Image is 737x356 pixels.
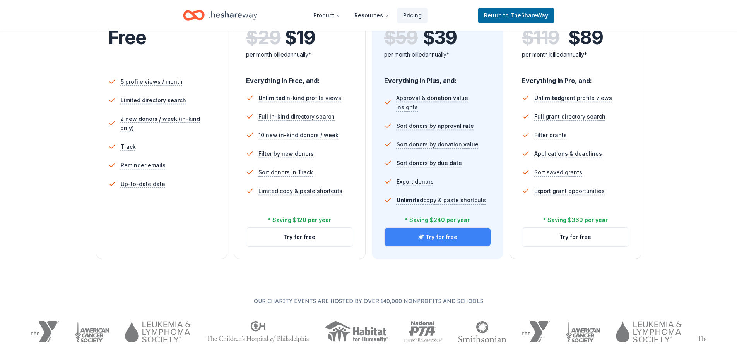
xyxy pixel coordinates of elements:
span: Export donors [397,177,434,186]
span: in-kind profile views [258,95,341,101]
span: 2 new donors / week (in-kind only) [120,114,215,133]
div: * Saving $120 per year [268,215,331,225]
img: Smithsonian [458,321,506,342]
img: Habitat for Humanity [325,321,388,342]
span: Filter grants [534,131,567,140]
a: Pricing [397,8,428,23]
span: Full grant directory search [534,112,605,121]
img: YMCA [522,321,550,342]
img: Leukemia & Lymphoma Society [616,321,681,342]
span: Free [108,26,146,49]
a: Home [183,6,257,24]
img: National PTA [404,321,443,342]
span: Sort donors by donation value [397,140,479,149]
span: Approval & donation value insights [396,93,491,112]
span: Return [484,11,548,20]
span: Track [121,142,136,151]
span: Reminder emails [121,161,166,170]
span: Applications & deadlines [534,149,602,158]
div: per month billed annually* [384,50,491,59]
div: * Saving $360 per year [543,215,608,225]
span: Sort donors in Track [258,168,313,177]
p: Our charity events are hosted by over 140,000 nonprofits and schools [31,296,706,306]
span: Export grant opportunities [534,186,605,196]
nav: Main [307,6,428,24]
span: Filter by new donors [258,149,314,158]
img: American Cancer Society [75,321,110,342]
div: Everything in Free, and: [246,69,353,86]
span: $ 89 [568,27,603,48]
a: Returnto TheShareWay [478,8,554,23]
span: $ 39 [423,27,457,48]
div: per month billed annually* [522,50,629,59]
div: Everything in Plus, and: [384,69,491,86]
span: 10 new in-kind donors / week [258,131,339,140]
span: $ 19 [285,27,315,48]
div: * Saving $240 per year [405,215,470,225]
span: Unlimited [397,197,423,203]
span: Limited copy & paste shortcuts [258,186,342,196]
span: Sort donors by approval rate [397,121,474,131]
span: copy & paste shortcuts [397,197,486,203]
button: Product [307,8,347,23]
button: Resources [348,8,395,23]
button: Try for free [385,228,491,246]
span: grant profile views [534,95,612,101]
span: Limited directory search [121,96,186,105]
div: Everything in Pro, and: [522,69,629,86]
span: Sort saved grants [534,168,582,177]
span: Sort donors by due date [397,158,462,168]
span: Unlimited [258,95,285,101]
span: Up-to-date data [121,179,165,189]
button: Try for free [246,228,353,246]
img: The Children's Hospital of Philadelphia [206,321,309,342]
img: Leukemia & Lymphoma Society [125,321,190,342]
span: Unlimited [534,95,561,101]
span: to TheShareWay [503,12,548,19]
img: American Cancer Society [566,321,601,342]
img: YMCA [31,321,59,342]
span: 5 profile views / month [121,77,183,86]
div: per month billed annually* [246,50,353,59]
button: Try for free [522,228,629,246]
span: Full in-kind directory search [258,112,335,121]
